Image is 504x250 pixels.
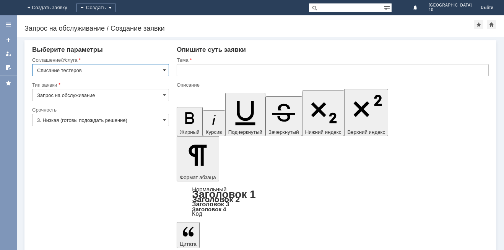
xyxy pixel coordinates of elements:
[32,46,103,53] span: Выберите параметры
[192,211,202,217] a: Код
[177,107,203,136] button: Жирный
[228,129,262,135] span: Подчеркнутый
[177,58,487,62] div: Тема
[429,8,472,12] span: 10
[24,25,474,32] div: Запрос на обслуживание / Создание заявки
[347,129,385,135] span: Верхний индекс
[32,107,167,112] div: Срочность
[32,58,167,62] div: Соглашение/Услуга
[180,174,216,180] span: Формат абзаца
[265,96,302,136] button: Зачеркнутый
[192,186,226,192] a: Нормальный
[268,129,299,135] span: Зачеркнутый
[180,129,200,135] span: Жирный
[302,90,345,136] button: Нижний индекс
[2,34,15,46] a: Создать заявку
[305,129,341,135] span: Нижний индекс
[177,136,219,181] button: Формат абзаца
[192,188,256,200] a: Заголовок 1
[2,48,15,60] a: Мои заявки
[474,20,483,29] div: Добавить в избранное
[177,46,246,53] span: Опишите суть заявки
[32,82,167,87] div: Тип заявки
[180,241,197,247] span: Цитата
[177,187,489,217] div: Формат абзаца
[344,89,388,136] button: Верхний индекс
[384,3,392,11] span: Расширенный поиск
[192,201,229,207] a: Заголовок 3
[192,195,240,204] a: Заголовок 2
[177,82,487,87] div: Описание
[76,3,115,12] div: Создать
[192,206,226,212] a: Заголовок 4
[2,61,15,74] a: Мои согласования
[206,129,222,135] span: Курсив
[487,20,496,29] div: Сделать домашней страницей
[203,110,225,136] button: Курсив
[177,222,200,248] button: Цитата
[225,93,265,136] button: Подчеркнутый
[429,3,472,8] span: [GEOGRAPHIC_DATA]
